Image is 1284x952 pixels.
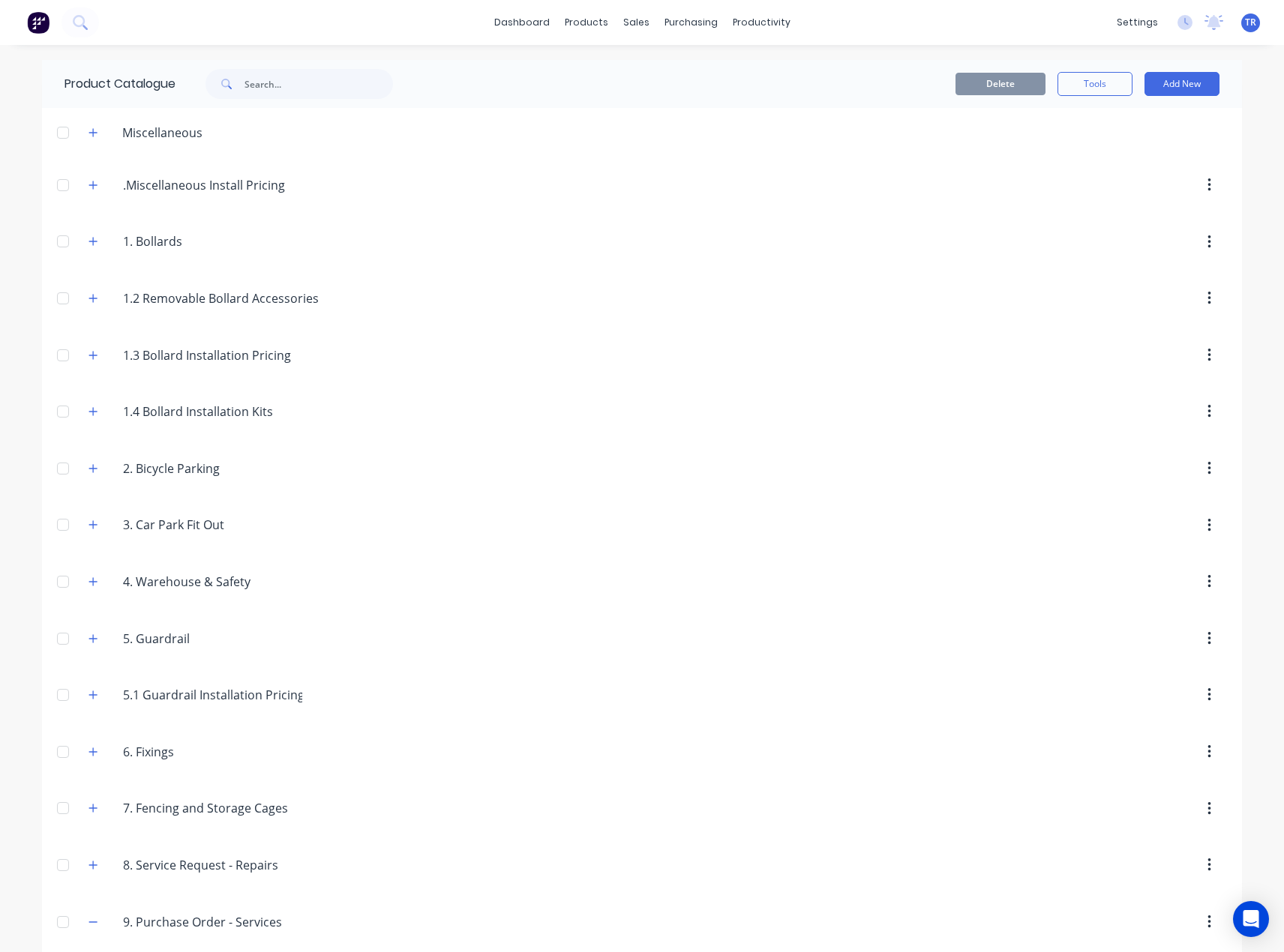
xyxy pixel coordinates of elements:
input: Enter category name [123,743,301,761]
a: dashboard [487,11,557,34]
input: Enter category name [123,630,301,648]
input: Enter category name [123,686,302,704]
input: Enter category name [123,516,301,534]
img: Factory [27,11,49,34]
div: purchasing [657,11,725,34]
div: settings [1109,11,1165,34]
div: Open Intercom Messenger [1233,901,1269,937]
div: productivity [725,11,798,34]
div: sales [616,11,657,34]
button: Add New [1144,72,1219,96]
input: Enter category name [123,176,301,194]
div: Miscellaneous [110,124,214,142]
input: Enter category name [123,289,318,307]
button: Tools [1057,72,1132,96]
div: Product Catalogue [42,60,175,108]
span: TR [1245,16,1256,29]
input: Enter category name [123,913,301,931]
input: Enter category name [123,403,301,421]
input: Search... [244,69,393,99]
input: Enter category name [123,799,301,817]
input: Enter category name [123,573,301,591]
button: Delete [955,73,1045,95]
input: Enter category name [123,856,301,874]
input: Enter category name [123,460,301,477]
input: Enter category name [123,346,301,364]
div: products [557,11,616,34]
input: Enter category name [123,232,301,250]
